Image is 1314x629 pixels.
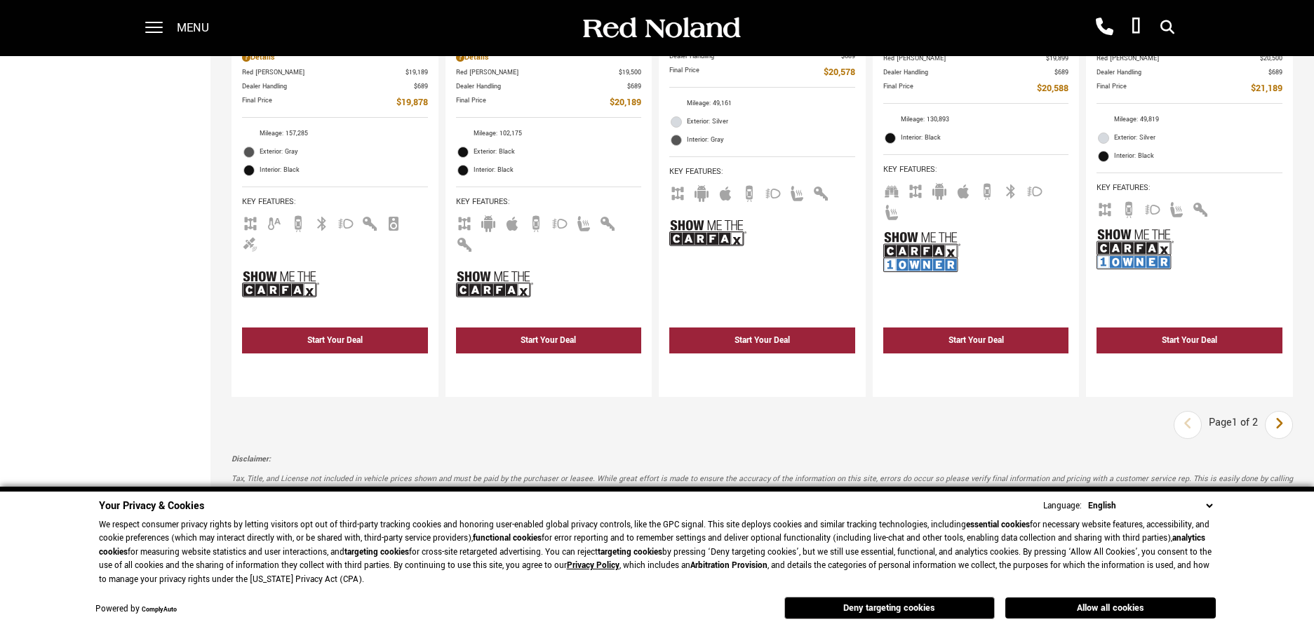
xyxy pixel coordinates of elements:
p: Tax, Title, and License not included in vehicle prices shown and must be paid by the purchaser or... [232,473,1293,498]
span: $689 [1268,67,1282,78]
span: Satellite Radio Ready [242,238,259,248]
span: Key Features : [456,194,642,210]
span: $19,899 [1046,53,1068,64]
span: Fog Lights [1144,203,1161,213]
span: $689 [841,51,855,62]
img: Show Me the CARFAX Badge [242,259,319,310]
span: Backup Camera [741,187,758,197]
div: Pricing Details - Pre-Owned 2018 Jeep Grand Cherokee High Altitude With Navigation & 4WD [456,51,642,64]
span: Interior: Gray [687,133,855,147]
div: undefined - Pre-Owned 2017 Chevrolet Silverado 1500 LT 4WD [242,357,428,383]
span: Premium Audio [385,217,402,227]
li: Mileage: 157,285 [242,125,428,143]
span: Final Price [883,81,1038,96]
span: Red [PERSON_NAME] [1097,53,1260,64]
div: undefined - Pre-Owned 2020 Kia Sportage S AWD [669,357,855,383]
span: Keyless Entry [1192,203,1209,213]
a: Red [PERSON_NAME] $19,899 [883,53,1069,64]
a: Red [PERSON_NAME] $19,500 [456,67,642,78]
span: Red [PERSON_NAME] [242,67,405,78]
span: Android Auto [693,187,710,197]
span: Interior: Black [1114,149,1282,163]
span: Heated Seats [575,217,592,227]
span: Android Auto [931,184,948,195]
a: Final Price $21,189 [1097,81,1282,96]
span: Red [PERSON_NAME] [456,67,619,78]
span: Auto Climate Control [266,217,283,227]
span: Exterior: Gray [260,145,428,159]
span: Your Privacy & Cookies [99,499,204,513]
span: Backup Camera [528,217,544,227]
span: $20,588 [1037,81,1068,96]
span: AWD [1097,203,1113,213]
a: Dealer Handling $689 [456,81,642,92]
span: $19,878 [396,95,428,110]
a: next page [1264,412,1294,438]
span: Heated Seats [789,187,805,197]
img: Show Me the CARFAX 1-Owner Badge [883,226,960,278]
span: Dealer Handling [456,81,628,92]
div: Start Your Deal [1162,334,1217,346]
span: Final Price [456,95,610,110]
span: $19,189 [405,67,428,78]
div: Language: [1043,501,1082,510]
span: Android Auto [480,217,497,227]
strong: essential cookies [966,519,1030,531]
li: Mileage: 102,175 [456,125,642,143]
a: Final Price $20,578 [669,65,855,80]
span: Heated Seats [1168,203,1185,213]
span: Fog Lights [765,187,782,197]
span: Key Features : [669,164,855,180]
span: $689 [627,81,641,92]
a: Dealer Handling $689 [883,67,1069,78]
span: Final Price [669,65,824,80]
li: Mileage: 49,819 [1097,111,1282,129]
strong: targeting cookies [598,546,662,558]
div: Start Your Deal [669,327,855,353]
span: Exterior: Silver [1114,131,1282,145]
span: Fog Lights [337,217,354,227]
span: Dealer Handling [1097,67,1268,78]
span: AWD [242,217,259,227]
div: Start Your Deal [521,334,576,346]
span: Bluetooth [314,217,330,227]
div: Page 1 of 2 [1202,411,1265,439]
a: ComplyAuto [142,605,177,614]
span: Backup Camera [1120,203,1137,213]
div: Start Your Deal [1097,327,1282,353]
div: Start Your Deal [883,327,1069,353]
span: $689 [414,81,428,92]
span: Fog Lights [1026,184,1043,195]
span: Heated Seats [883,205,900,216]
a: Dealer Handling $689 [669,51,855,62]
span: Third Row Seats [883,184,900,195]
div: Powered by [95,605,177,614]
span: Keyless Entry [456,238,473,248]
div: undefined - Pre-Owned 2018 Jeep Grand Cherokee High Altitude With Navigation & 4WD [456,357,642,383]
a: Dealer Handling $689 [1097,67,1282,78]
span: Key Features : [1097,180,1282,196]
span: AWD [456,217,473,227]
span: $21,189 [1251,81,1282,96]
button: Deny targeting cookies [784,597,995,619]
p: We respect consumer privacy rights by letting visitors opt out of third-party tracking cookies an... [99,518,1216,587]
span: Dealer Handling [883,67,1055,78]
span: $20,500 [1260,53,1282,64]
span: AWD [907,184,924,195]
div: undefined - Pre-Owned 2017 Honda Pilot Elite With Navigation & AWD [883,357,1069,383]
span: Exterior: Black [474,145,642,159]
a: Privacy Policy [567,560,619,571]
div: Start Your Deal [307,334,363,346]
li: Mileage: 130,893 [883,111,1069,129]
span: Fog Lights [551,217,568,227]
span: Final Price [1097,81,1251,96]
span: Final Price [242,95,396,110]
a: Red [PERSON_NAME] $19,189 [242,67,428,78]
span: Bluetooth [1003,184,1019,195]
span: Red [PERSON_NAME] [883,53,1047,64]
a: Final Price $20,189 [456,95,642,110]
strong: Disclaimer: [232,454,271,464]
a: Final Price $19,878 [242,95,428,110]
select: Language Select [1085,499,1216,513]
